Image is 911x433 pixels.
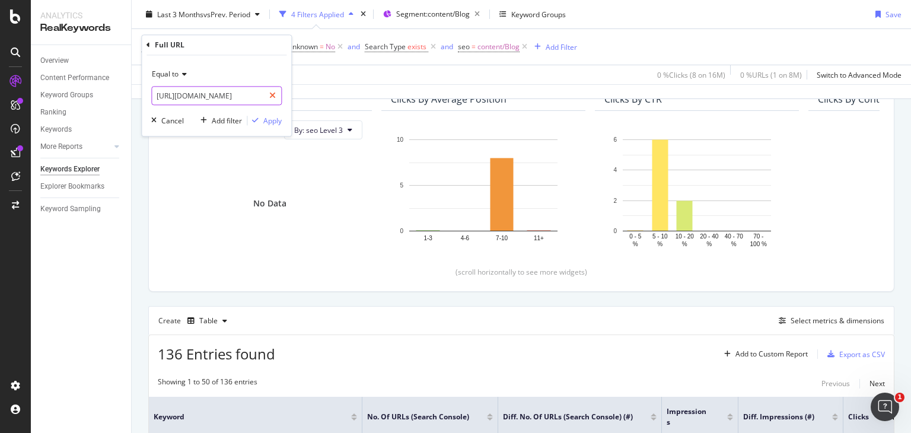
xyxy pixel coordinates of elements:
[613,167,617,174] text: 4
[40,203,123,215] a: Keyword Sampling
[40,123,123,136] a: Keywords
[706,241,712,247] text: %
[163,267,880,277] div: (scroll horizontally to see more widgets)
[407,42,426,52] span: exists
[367,412,469,422] span: No. of URLs (Search Console)
[743,412,814,422] span: Diff. Impressions (#)
[158,311,232,330] div: Create
[604,133,789,249] svg: A chart.
[735,351,808,358] div: Add to Custom Report
[40,180,104,193] div: Explorer Bookmarks
[503,412,633,422] span: Diff. No. of URLs (Search Console) (#)
[291,9,344,19] div: 4 Filters Applied
[682,241,687,247] text: %
[294,125,343,135] span: By: seo Level 3
[40,106,66,119] div: Ranking
[871,393,899,421] iframe: Intercom live chat
[817,69,902,79] div: Switch to Advanced Mode
[613,228,617,234] text: 0
[40,180,123,193] a: Explorer Bookmarks
[477,39,520,55] span: content/Blog
[633,241,638,247] text: %
[774,314,884,328] button: Select metrics & dimensions
[196,115,242,127] button: Add filter
[871,5,902,24] button: Save
[40,21,122,35] div: RealKeywords
[40,141,82,153] div: More Reports
[155,40,184,50] div: Full URL
[821,377,850,391] button: Previous
[895,393,904,402] span: 1
[203,9,250,19] span: vs Prev. Period
[40,163,123,176] a: Keywords Explorer
[423,235,432,241] text: 1-3
[141,5,265,24] button: Last 3 MonthsvsPrev. Period
[750,241,767,247] text: 100 %
[154,412,333,422] span: Keyword
[280,42,318,52] span: Is Unknown
[183,311,232,330] button: Table
[40,89,123,101] a: Keyword Groups
[40,9,122,21] div: Analytics
[839,349,885,359] div: Export as CSV
[40,141,111,153] a: More Reports
[397,136,404,143] text: 10
[40,55,123,67] a: Overview
[40,106,123,119] a: Ranking
[391,133,576,249] svg: A chart.
[657,69,725,79] div: 0 % Clicks ( 8 on 16M )
[885,9,902,19] div: Save
[700,233,719,240] text: 20 - 40
[400,228,403,234] text: 0
[40,163,100,176] div: Keywords Explorer
[40,55,69,67] div: Overview
[496,235,508,241] text: 7-10
[40,72,123,84] a: Content Performance
[676,233,695,240] text: 10 - 20
[652,233,668,240] text: 5 - 10
[247,115,282,127] button: Apply
[530,40,577,54] button: Add Filter
[158,377,257,391] div: Showing 1 to 50 of 136 entries
[157,9,203,19] span: Last 3 Months
[40,89,93,101] div: Keyword Groups
[358,8,368,20] div: times
[731,241,737,247] text: %
[753,233,763,240] text: 70 -
[263,116,282,126] div: Apply
[40,203,101,215] div: Keyword Sampling
[458,42,470,52] span: seo
[823,345,885,364] button: Export as CSV
[725,233,744,240] text: 40 - 70
[152,69,179,79] span: Equal to
[791,316,884,326] div: Select metrics & dimensions
[40,123,72,136] div: Keywords
[326,39,335,55] span: No
[472,42,476,52] span: =
[212,116,242,126] div: Add filter
[740,69,802,79] div: 0 % URLs ( 1 on 8M )
[719,345,808,364] button: Add to Custom Report
[40,72,109,84] div: Content Performance
[378,5,485,24] button: Segment:content/Blog
[253,198,286,209] div: No Data
[848,412,874,422] span: Clicks
[320,42,324,52] span: =
[348,41,360,52] button: and
[613,198,617,204] text: 2
[613,136,617,143] text: 6
[534,235,544,241] text: 11+
[869,377,885,391] button: Next
[511,9,566,19] div: Keyword Groups
[400,182,403,189] text: 5
[146,115,184,127] button: Cancel
[629,233,641,240] text: 0 - 5
[396,9,470,19] span: Segment: content/Blog
[461,235,470,241] text: 4-6
[821,378,850,389] div: Previous
[657,241,662,247] text: %
[284,120,362,139] button: By: seo Level 3
[869,378,885,389] div: Next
